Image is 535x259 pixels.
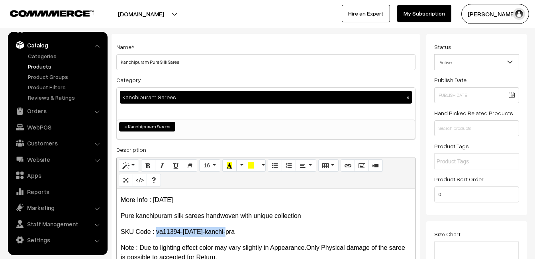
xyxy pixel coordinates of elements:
[461,4,529,24] button: [PERSON_NAME]
[434,175,484,183] label: Product Sort Order
[10,233,105,247] a: Settings
[120,91,412,104] div: Kanchipuram Sarees
[133,174,147,186] button: Code View
[437,157,506,166] input: Product Tags
[204,162,210,169] span: 16
[318,159,339,172] button: Table
[10,217,105,231] a: Staff Management
[119,159,139,172] button: Style
[397,5,451,22] a: My Subscription
[282,159,296,172] button: Ordered list (CTRL+SHIFT+NUM8)
[183,159,197,172] button: Remove Font Style (CTRL+\)
[169,159,183,172] button: Underline (CTRL+U)
[268,159,282,172] button: Unordered list (CTRL+SHIFT+NUM7)
[26,83,105,91] a: Product Filters
[10,120,105,134] a: WebPOS
[296,159,316,172] button: Paragraph
[141,159,155,172] button: Bold (CTRL+B)
[26,73,105,81] a: Product Groups
[116,54,415,70] input: Name
[355,159,369,172] button: Picture
[10,200,105,215] a: Marketing
[199,159,220,172] button: Font Size
[155,159,169,172] button: Italic (CTRL+I)
[116,145,146,154] label: Description
[10,38,105,52] a: Catalog
[222,159,237,172] button: Recent Color
[258,159,266,172] button: More Color
[434,142,469,150] label: Product Tags
[244,159,258,172] button: Background Color
[119,174,133,186] button: Full Screen
[121,227,411,237] p: SKU Code : va11394-[DATE]-kanchi-pra
[435,55,519,69] span: Active
[26,93,105,102] a: Reviews & Ratings
[236,159,244,172] button: More Color
[90,4,192,24] button: [DOMAIN_NAME]
[121,195,411,205] p: More Info : [DATE]
[434,54,519,70] span: Active
[10,184,105,199] a: Reports
[434,43,451,51] label: Status
[404,94,412,101] button: ×
[116,43,134,51] label: Name
[10,8,80,18] a: COMMMERCE
[10,10,94,16] img: COMMMERCE
[26,62,105,71] a: Products
[513,8,525,20] img: user
[10,152,105,167] a: Website
[10,136,105,150] a: Customers
[434,87,519,103] input: Publish Date
[342,5,390,22] a: Hire an Expert
[10,104,105,118] a: Orders
[121,211,411,221] p: Pure kanchipuram silk sarees handwoven with unique collection
[434,120,519,136] input: Search products
[26,52,105,60] a: Categories
[368,159,383,172] button: Video
[434,76,466,84] label: Publish Date
[10,168,105,182] a: Apps
[341,159,355,172] button: Link (CTRL+K)
[434,109,513,117] label: Hand Picked Related Products
[147,174,161,186] button: Help
[434,186,519,202] input: Enter Number
[434,230,461,238] label: Size Chart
